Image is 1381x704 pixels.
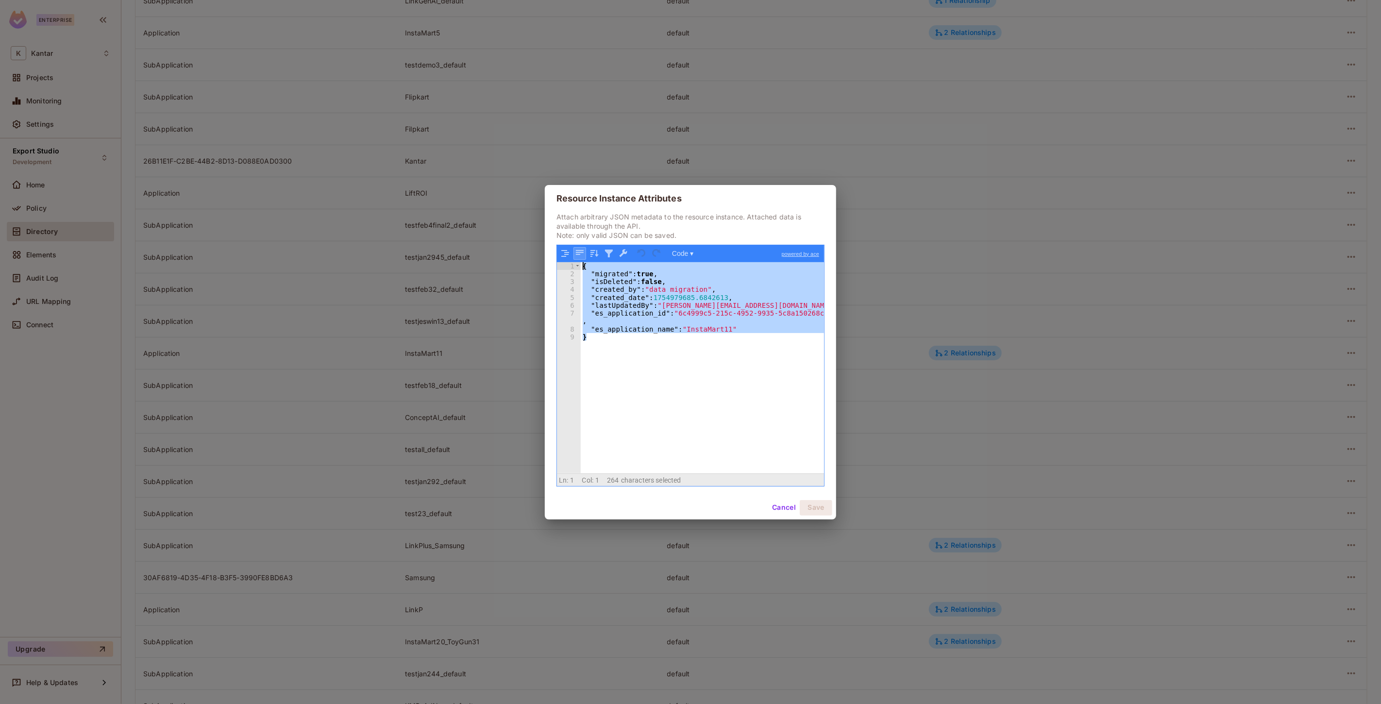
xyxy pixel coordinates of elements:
[603,247,615,260] button: Filter, sort, or transform contents
[556,212,825,240] p: Attach arbitrary JSON metadata to the resource instance. Attached data is available through the A...
[557,302,581,309] div: 6
[557,325,581,333] div: 8
[557,333,581,341] div: 9
[557,285,581,293] div: 4
[557,270,581,278] div: 2
[570,476,574,484] span: 1
[588,247,601,260] button: Sort contents
[559,247,572,260] button: Format JSON data, with proper indentation and line feeds (Ctrl+I)
[607,476,619,484] span: 264
[582,476,594,484] span: Col:
[595,476,599,484] span: 1
[777,245,824,263] a: powered by ace
[669,247,697,260] button: Code ▾
[768,500,800,516] button: Cancel
[557,294,581,302] div: 5
[636,247,648,260] button: Undo last action (Ctrl+Z)
[621,476,681,484] span: characters selected
[617,247,630,260] button: Repair JSON: fix quotes and escape characters, remove comments and JSONP notation, turn JavaScrip...
[557,278,581,285] div: 3
[573,247,586,260] button: Compact JSON data, remove all whitespaces (Ctrl+Shift+I)
[557,262,581,270] div: 1
[800,500,832,516] button: Save
[557,309,581,325] div: 7
[545,185,836,212] h2: Resource Instance Attributes
[650,247,663,260] button: Redo (Ctrl+Shift+Z)
[559,476,568,484] span: Ln:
